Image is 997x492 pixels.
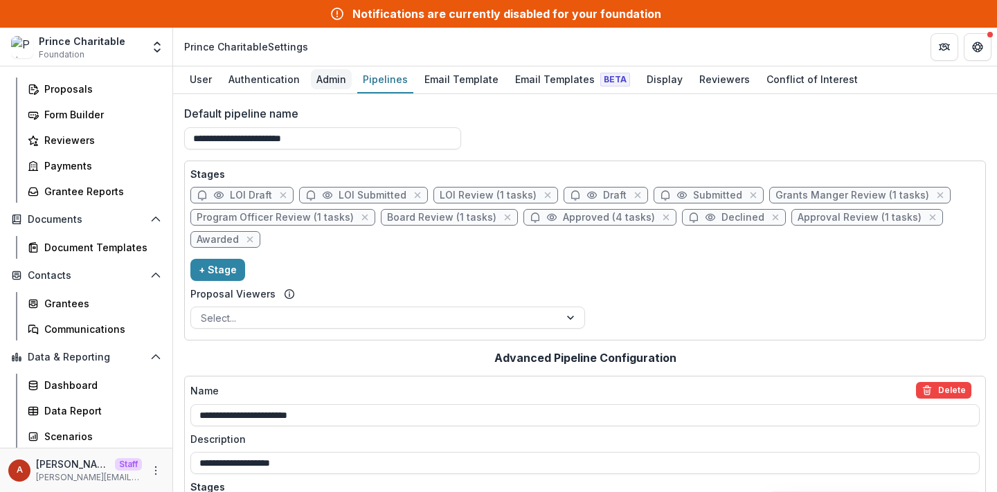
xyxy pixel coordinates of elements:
[184,39,308,54] div: Prince Charitable Settings
[223,66,305,93] a: Authentication
[36,471,142,484] p: [PERSON_NAME][EMAIL_ADDRESS][DOMAIN_NAME]
[440,190,537,201] span: LOI Review (1 tasks)
[600,73,630,86] span: Beta
[190,432,971,446] label: Description
[190,286,276,301] label: Proposal Viewers
[44,133,156,147] div: Reviewers
[641,69,688,89] div: Display
[603,190,627,201] span: Draft
[775,190,929,201] span: Grants Manger Review (1 tasks)
[761,69,863,89] div: Conflict of Interest
[694,69,755,89] div: Reviewers
[147,33,167,61] button: Open entity switcher
[798,212,922,224] span: Approval Review (1 tasks)
[44,296,156,311] div: Grantees
[223,69,305,89] div: Authentication
[22,374,167,397] a: Dashboard
[631,188,645,202] button: close
[22,292,167,315] a: Grantees
[28,270,145,282] span: Contacts
[44,184,156,199] div: Grantee Reports
[147,462,164,479] button: More
[22,425,167,448] a: Scenarios
[641,66,688,93] a: Display
[541,188,555,202] button: close
[44,240,156,255] div: Document Templates
[419,69,504,89] div: Email Template
[184,69,217,89] div: User
[311,69,352,89] div: Admin
[358,210,372,224] button: close
[387,212,496,224] span: Board Review (1 tasks)
[694,66,755,93] a: Reviewers
[190,259,245,281] button: + Stage
[11,36,33,58] img: Prince Charitable
[17,466,23,475] div: Anna
[6,208,167,230] button: Open Documents
[44,107,156,122] div: Form Builder
[28,352,145,363] span: Data & Reporting
[243,233,257,246] button: close
[44,158,156,173] div: Payments
[411,188,424,202] button: close
[197,234,239,246] span: Awarded
[230,190,272,201] span: LOI Draft
[22,103,167,126] a: Form Builder
[115,458,142,471] p: Staff
[933,188,947,202] button: close
[352,6,661,22] div: Notifications are currently disabled for your foundation
[39,34,125,48] div: Prince Charitable
[916,382,971,399] button: delete
[22,154,167,177] a: Payments
[22,318,167,340] a: Communications
[190,383,219,398] p: Name
[44,82,156,96] div: Proposals
[746,188,760,202] button: close
[39,48,84,61] span: Foundation
[44,429,156,444] div: Scenarios
[721,212,764,224] span: Declined
[6,346,167,368] button: Open Data & Reporting
[419,66,504,93] a: Email Template
[510,66,636,93] a: Email Templates Beta
[693,190,742,201] span: Submitted
[22,180,167,203] a: Grantee Reports
[22,399,167,422] a: Data Report
[28,214,145,226] span: Documents
[276,188,290,202] button: close
[22,129,167,152] a: Reviewers
[494,352,676,365] h2: Advanced Pipeline Configuration
[357,69,413,89] div: Pipelines
[761,66,863,93] a: Conflict of Interest
[769,210,782,224] button: close
[311,66,352,93] a: Admin
[44,378,156,392] div: Dashboard
[44,322,156,336] div: Communications
[22,78,167,100] a: Proposals
[36,457,109,471] p: [PERSON_NAME]
[926,210,940,224] button: close
[22,236,167,259] a: Document Templates
[179,37,314,57] nav: breadcrumb
[44,403,156,418] div: Data Report
[510,69,636,89] div: Email Templates
[931,33,958,61] button: Partners
[339,190,406,201] span: LOI Submitted
[357,66,413,93] a: Pipelines
[184,66,217,93] a: User
[659,210,673,224] button: close
[184,105,978,122] label: Default pipeline name
[501,210,514,224] button: close
[197,212,354,224] span: Program Officer Review (1 tasks)
[964,33,991,61] button: Get Help
[190,167,980,181] p: Stages
[563,212,655,224] span: Approved (4 tasks)
[6,264,167,286] button: Open Contacts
